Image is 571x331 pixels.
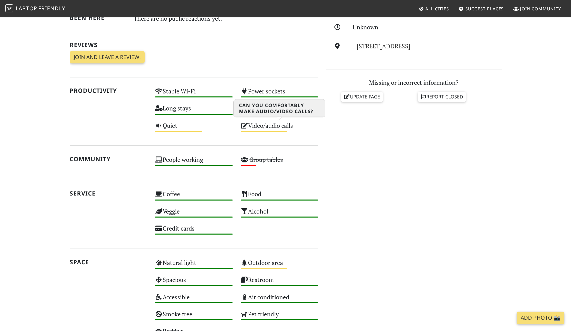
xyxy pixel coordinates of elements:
[520,6,561,12] span: Join Community
[151,257,237,274] div: Natural light
[151,309,237,326] div: Smoke free
[70,190,147,197] h2: Service
[134,13,318,24] div: There are no public reactions yet.
[237,274,322,291] div: Restroom
[341,92,383,102] a: Update page
[70,51,145,64] a: Join and leave a review!
[70,41,318,48] h2: Reviews
[70,155,147,162] h2: Community
[517,312,564,324] a: Add Photo 📸
[249,155,283,163] s: Group tables
[353,22,505,32] div: Unknown
[425,6,449,12] span: All Cities
[416,3,452,15] a: All Cities
[151,274,237,291] div: Spacious
[237,257,322,274] div: Outdoor area
[151,120,237,137] div: Quiet
[237,120,322,137] div: Video/audio calls
[151,223,237,240] div: Credit cards
[38,5,65,12] span: Friendly
[326,78,502,87] p: Missing or incorrect information?
[151,154,237,171] div: People working
[151,86,237,103] div: Stable Wi-Fi
[237,309,322,326] div: Pet friendly
[237,86,322,103] div: Power sockets
[511,3,564,15] a: Join Community
[70,14,126,21] h2: Been here
[237,292,322,309] div: Air conditioned
[70,87,147,94] h2: Productivity
[237,206,322,223] div: Alcohol
[237,189,322,206] div: Food
[151,292,237,309] div: Accessible
[418,92,466,102] a: Report closed
[456,3,507,15] a: Suggest Places
[465,6,504,12] span: Suggest Places
[234,100,325,117] h3: Can you comfortably make audio/video calls?
[5,3,65,15] a: LaptopFriendly LaptopFriendly
[16,5,37,12] span: Laptop
[151,103,237,120] div: Long stays
[357,42,410,50] a: [STREET_ADDRESS]
[151,189,237,206] div: Coffee
[70,259,147,266] h2: Space
[151,206,237,223] div: Veggie
[5,4,13,12] img: LaptopFriendly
